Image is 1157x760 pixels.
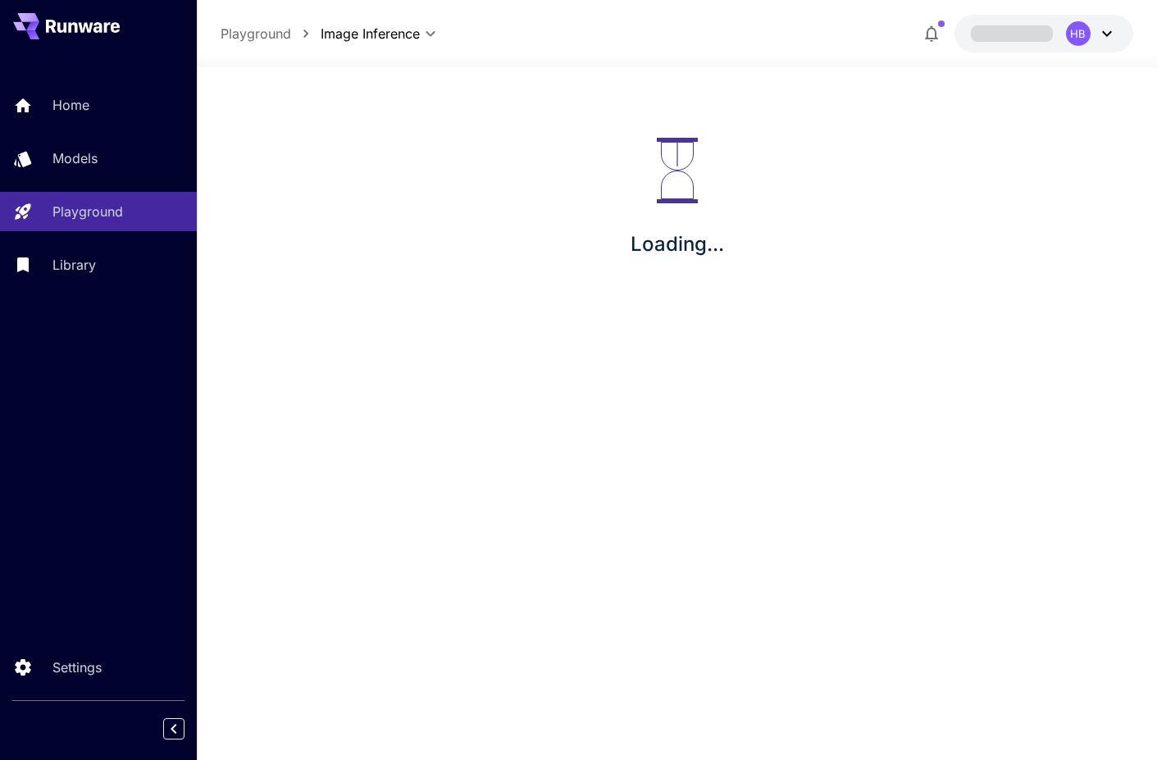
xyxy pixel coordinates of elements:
p: Models [52,148,98,168]
nav: breadcrumb [221,24,321,43]
p: Playground [52,202,123,221]
button: Collapse sidebar [163,718,184,740]
span: Image Inference [321,24,420,43]
p: Settings [52,658,102,677]
p: Library [52,255,96,275]
a: Playground [221,24,291,43]
p: Loading... [631,230,724,259]
div: HB [1066,21,1091,46]
button: HB [954,15,1133,52]
p: Home [52,95,89,115]
div: Collapse sidebar [175,714,197,744]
